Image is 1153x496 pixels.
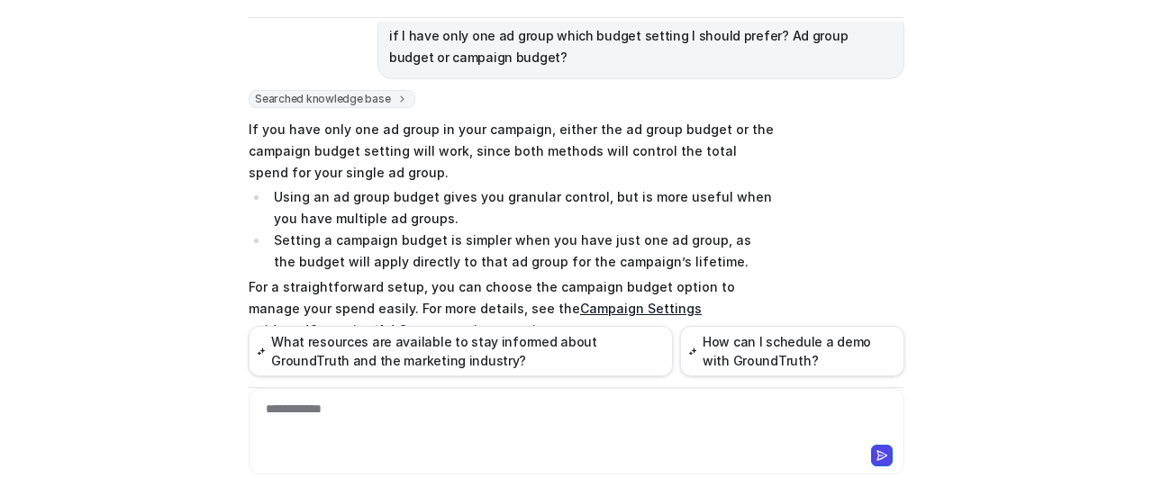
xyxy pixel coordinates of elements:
[309,322,554,338] a: Campaign/Ad Group creation overview
[249,119,776,184] p: If you have only one ad group in your campaign, either the ad group budget or the campaign budget...
[249,90,415,108] span: Searched knowledge base
[268,230,776,273] li: Setting a campaign budget is simpler when you have just one ad group, as the budget will apply di...
[249,276,776,341] p: For a straightforward setup, you can choose the campaign budget option to manage your spend easil...
[249,326,673,376] button: What resources are available to stay informed about GroundTruth and the marketing industry?
[680,326,904,376] button: How can I schedule a demo with GroundTruth?
[389,25,893,68] p: if I have only one ad group which budget setting I should prefer? Ad group budget or campaign bud...
[268,186,776,230] li: Using an ad group budget gives you granular control, but is more useful when you have multiple ad...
